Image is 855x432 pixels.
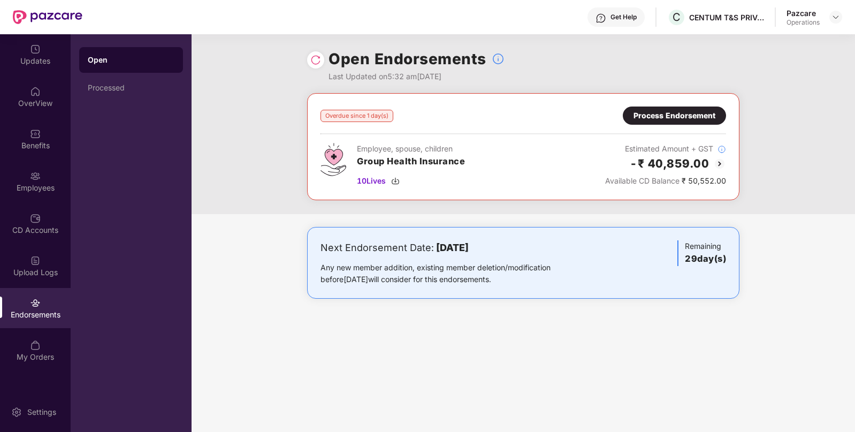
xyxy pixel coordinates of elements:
[30,255,41,266] img: svg+xml;base64,PHN2ZyBpZD0iVXBsb2FkX0xvZ3MiIGRhdGEtbmFtZT0iVXBsb2FkIExvZ3MiIHhtbG5zPSJodHRwOi8vd3...
[633,110,715,122] div: Process Endorsement
[88,55,174,65] div: Open
[30,44,41,55] img: svg+xml;base64,PHN2ZyBpZD0iVXBkYXRlZCIgeG1sbnM9Imh0dHA6Ly93d3cudzMub3JnLzIwMDAvc3ZnIiB3aWR0aD0iMj...
[713,157,726,170] img: svg+xml;base64,PHN2ZyBpZD0iQmFjay0yMHgyMCIgeG1sbnM9Imh0dHA6Ly93d3cudzMub3JnLzIwMDAvc3ZnIiB3aWR0aD...
[30,86,41,97] img: svg+xml;base64,PHN2ZyBpZD0iSG9tZSIgeG1sbnM9Imh0dHA6Ly93d3cudzMub3JnLzIwMDAvc3ZnIiB3aWR0aD0iMjAiIG...
[310,55,321,65] img: svg+xml;base64,PHN2ZyBpZD0iUmVsb2FkLTMyeDMyIiB4bWxucz0iaHR0cDovL3d3dy53My5vcmcvMjAwMC9zdmciIHdpZH...
[610,13,637,21] div: Get Help
[88,84,174,92] div: Processed
[605,176,680,185] span: Available CD Balance
[787,18,820,27] div: Operations
[605,143,726,155] div: Estimated Amount + GST
[30,340,41,351] img: svg+xml;base64,PHN2ZyBpZD0iTXlfT3JkZXJzIiBkYXRhLW5hbWU9Ik15IE9yZGVycyIgeG1sbnM9Imh0dHA6Ly93d3cudz...
[357,155,465,169] h3: Group Health Insurance
[677,240,726,266] div: Remaining
[30,128,41,139] img: svg+xml;base64,PHN2ZyBpZD0iQmVuZWZpdHMiIHhtbG5zPSJodHRwOi8vd3d3LnczLm9yZy8yMDAwL3N2ZyIgd2lkdGg9Ij...
[30,171,41,181] img: svg+xml;base64,PHN2ZyBpZD0iRW1wbG95ZWVzIiB4bWxucz0iaHR0cDovL3d3dy53My5vcmcvMjAwMC9zdmciIHdpZHRoPS...
[685,252,726,266] h3: 29 day(s)
[320,143,346,176] img: svg+xml;base64,PHN2ZyB4bWxucz0iaHR0cDovL3d3dy53My5vcmcvMjAwMC9zdmciIHdpZHRoPSI0Ny43MTQiIGhlaWdodD...
[436,242,469,253] b: [DATE]
[717,145,726,154] img: svg+xml;base64,PHN2ZyBpZD0iSW5mb18tXzMyeDMyIiBkYXRhLW5hbWU9IkluZm8gLSAzMngzMiIgeG1sbnM9Imh0dHA6Ly...
[320,240,584,255] div: Next Endorsement Date:
[630,155,709,172] h2: -₹ 40,859.00
[329,47,486,71] h1: Open Endorsements
[357,175,386,187] span: 10 Lives
[391,177,400,185] img: svg+xml;base64,PHN2ZyBpZD0iRG93bmxvYWQtMzJ4MzIiIHhtbG5zPSJodHRwOi8vd3d3LnczLm9yZy8yMDAwL3N2ZyIgd2...
[320,262,584,285] div: Any new member addition, existing member deletion/modification before [DATE] will consider for th...
[596,13,606,24] img: svg+xml;base64,PHN2ZyBpZD0iSGVscC0zMngzMiIgeG1sbnM9Imh0dHA6Ly93d3cudzMub3JnLzIwMDAvc3ZnIiB3aWR0aD...
[689,12,764,22] div: CENTUM T&S PRIVATE LIMITED
[492,52,505,65] img: svg+xml;base64,PHN2ZyBpZD0iSW5mb18tXzMyeDMyIiBkYXRhLW5hbWU9IkluZm8gLSAzMngzMiIgeG1sbnM9Imh0dHA6Ly...
[329,71,505,82] div: Last Updated on 5:32 am[DATE]
[357,143,465,155] div: Employee, spouse, children
[320,110,393,122] div: Overdue since 1 day(s)
[605,175,726,187] div: ₹ 50,552.00
[30,213,41,224] img: svg+xml;base64,PHN2ZyBpZD0iQ0RfQWNjb3VudHMiIGRhdGEtbmFtZT0iQ0QgQWNjb3VudHMiIHhtbG5zPSJodHRwOi8vd3...
[30,298,41,308] img: svg+xml;base64,PHN2ZyBpZD0iRW5kb3JzZW1lbnRzIiB4bWxucz0iaHR0cDovL3d3dy53My5vcmcvMjAwMC9zdmciIHdpZH...
[13,10,82,24] img: New Pazcare Logo
[673,11,681,24] span: C
[11,407,22,418] img: svg+xml;base64,PHN2ZyBpZD0iU2V0dGluZy0yMHgyMCIgeG1sbnM9Imh0dHA6Ly93d3cudzMub3JnLzIwMDAvc3ZnIiB3aW...
[787,8,820,18] div: Pazcare
[24,407,59,418] div: Settings
[831,13,840,21] img: svg+xml;base64,PHN2ZyBpZD0iRHJvcGRvd24tMzJ4MzIiIHhtbG5zPSJodHRwOi8vd3d3LnczLm9yZy8yMDAwL3N2ZyIgd2...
